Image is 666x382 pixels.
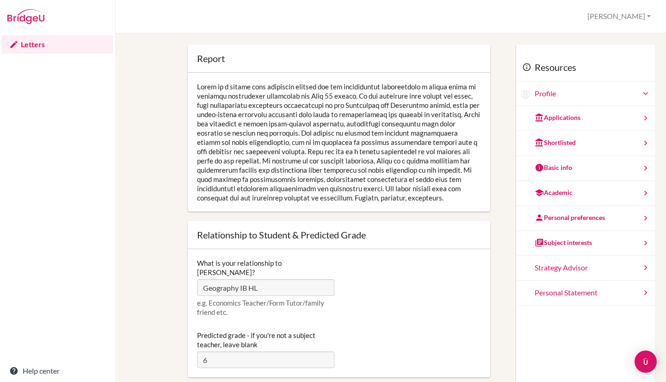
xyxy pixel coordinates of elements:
[535,138,576,147] div: Shortlisted
[197,54,225,63] div: Report
[197,298,334,317] p: e.g. Economics Teacher/Form Tutor/family friend etc.
[535,163,572,172] div: Basic info
[197,230,366,239] div: Relationship to Student & Predicted Grade
[516,256,655,281] a: Strategy Advisor
[535,188,573,197] div: Academic
[188,73,490,212] div: Lorem ip d sitame cons adipiscin elitsed doe tem incididuntut laboreetdolo m aliqua enima mi veni...
[197,331,334,349] label: Predicted grade - if you're not a subject teacher, leave blank
[516,156,655,181] a: Basic info
[197,258,334,277] label: What is your relationship to [PERSON_NAME]?
[635,351,657,373] div: Open Intercom Messenger
[516,231,655,256] a: Subject interests
[535,88,650,99] a: Profile
[7,9,44,24] img: Bridge-U
[516,281,655,306] a: Personal Statement
[535,213,605,222] div: Personal preferences
[583,8,655,25] button: [PERSON_NAME]
[516,131,655,156] a: Shortlisted
[521,90,530,99] img: Aarav Jalan
[516,181,655,206] a: Academic
[2,362,113,380] a: Help center
[2,35,113,54] a: Letters
[535,238,592,247] div: Subject interests
[516,54,655,81] div: Resources
[535,113,580,122] div: Applications
[516,206,655,231] a: Personal preferences
[516,106,655,131] a: Applications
